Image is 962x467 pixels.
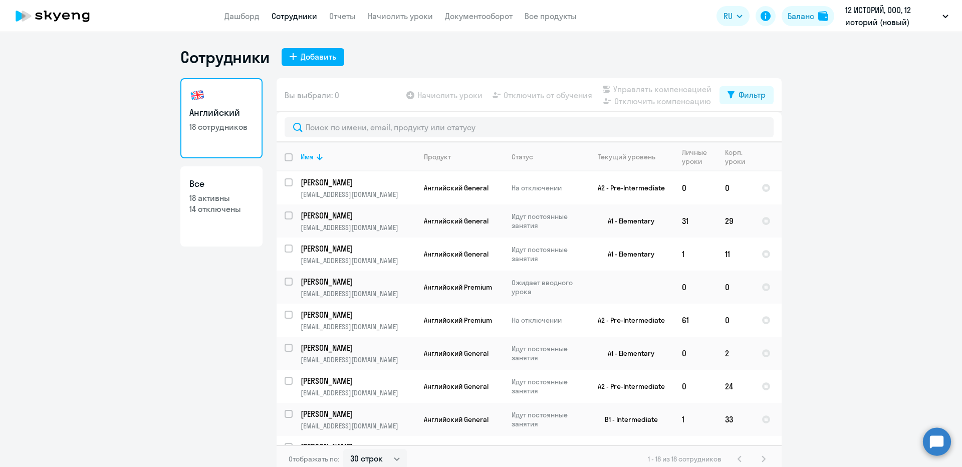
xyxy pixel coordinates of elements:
td: A2 - Pre-Intermediate [581,304,674,337]
td: A1 - Elementary [581,238,674,271]
td: A2 - Pre-Intermediate [581,370,674,403]
div: Статус [512,152,580,161]
a: [PERSON_NAME] [301,375,415,386]
p: [EMAIL_ADDRESS][DOMAIN_NAME] [301,421,415,430]
p: [PERSON_NAME] [301,243,414,254]
td: A2 - Pre-Intermediate [581,171,674,204]
div: Корп. уроки [725,148,747,166]
a: [PERSON_NAME] [301,342,415,353]
span: Английский General [424,382,489,391]
p: На отключении [512,316,580,325]
a: [PERSON_NAME] [301,441,415,452]
div: Текущий уровень [598,152,655,161]
p: Идут постоянные занятия [512,443,580,461]
p: [PERSON_NAME] [301,309,414,320]
p: [PERSON_NAME] [301,408,414,419]
p: [EMAIL_ADDRESS][DOMAIN_NAME] [301,190,415,199]
div: Продукт [424,152,451,161]
p: Идут постоянные занятия [512,245,580,263]
h3: Все [189,177,254,190]
span: Отображать по: [289,454,339,463]
div: Корп. уроки [725,148,753,166]
td: 29 [717,204,754,238]
a: [PERSON_NAME] [301,210,415,221]
button: Добавить [282,48,344,66]
a: Сотрудники [272,11,317,21]
p: [PERSON_NAME] [301,210,414,221]
span: Вы выбрали: 0 [285,89,339,101]
div: Фильтр [739,89,766,101]
span: Английский General [424,250,489,259]
td: 1 [674,403,717,436]
p: [EMAIL_ADDRESS][DOMAIN_NAME] [301,223,415,232]
p: На отключении [512,183,580,192]
div: Баланс [788,10,814,22]
p: [PERSON_NAME] [301,177,414,188]
span: Английский General [424,415,489,424]
p: Идут постоянные занятия [512,410,580,428]
p: 18 активны [189,192,254,203]
a: [PERSON_NAME] [301,276,415,287]
td: 11 [717,238,754,271]
td: 33 [717,403,754,436]
td: A1 - Elementary [581,337,674,370]
p: [PERSON_NAME] [301,342,414,353]
td: 0 [674,370,717,403]
div: Личные уроки [682,148,716,166]
td: 31 [674,204,717,238]
h1: Сотрудники [180,47,270,67]
button: 12 ИСТОРИЙ, ООО, 12 историй (новый) [840,4,953,28]
td: 61 [674,304,717,337]
p: Идут постоянные занятия [512,344,580,362]
p: [EMAIL_ADDRESS][DOMAIN_NAME] [301,289,415,298]
p: [PERSON_NAME] [301,276,414,287]
p: [EMAIL_ADDRESS][DOMAIN_NAME] [301,256,415,265]
button: RU [716,6,750,26]
p: 12 ИСТОРИЙ, ООО, 12 историй (новый) [845,4,938,28]
p: [PERSON_NAME] [301,441,414,452]
span: Английский General [424,349,489,358]
a: Английский18 сотрудников [180,78,263,158]
span: Английский Premium [424,316,492,325]
img: english [189,87,205,103]
a: [PERSON_NAME] [301,309,415,320]
td: 0 [717,304,754,337]
div: Продукт [424,152,503,161]
p: [PERSON_NAME] [301,375,414,386]
p: Идут постоянные занятия [512,212,580,230]
span: Английский General [424,183,489,192]
td: 24 [717,370,754,403]
td: 2 [717,337,754,370]
a: Начислить уроки [368,11,433,21]
div: Имя [301,152,314,161]
div: Текущий уровень [589,152,673,161]
p: 18 сотрудников [189,121,254,132]
td: B1 - Intermediate [581,403,674,436]
div: Личные уроки [682,148,710,166]
div: Статус [512,152,533,161]
p: [EMAIL_ADDRESS][DOMAIN_NAME] [301,322,415,331]
input: Поиск по имени, email, продукту или статусу [285,117,774,137]
td: 0 [674,171,717,204]
a: Все18 активны14 отключены [180,166,263,247]
a: [PERSON_NAME] [301,177,415,188]
h3: Английский [189,106,254,119]
a: [PERSON_NAME] [301,408,415,419]
span: RU [724,10,733,22]
td: 0 [717,271,754,304]
span: Английский Premium [424,283,492,292]
span: 1 - 18 из 18 сотрудников [648,454,722,463]
span: Английский General [424,216,489,225]
img: balance [818,11,828,21]
a: Отчеты [329,11,356,21]
a: Все продукты [525,11,577,21]
div: Добавить [301,51,336,63]
div: Имя [301,152,415,161]
button: Балансbalance [782,6,834,26]
button: Фильтр [719,86,774,104]
a: [PERSON_NAME] [301,243,415,254]
td: 1 [674,238,717,271]
p: [EMAIL_ADDRESS][DOMAIN_NAME] [301,388,415,397]
p: [EMAIL_ADDRESS][DOMAIN_NAME] [301,355,415,364]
